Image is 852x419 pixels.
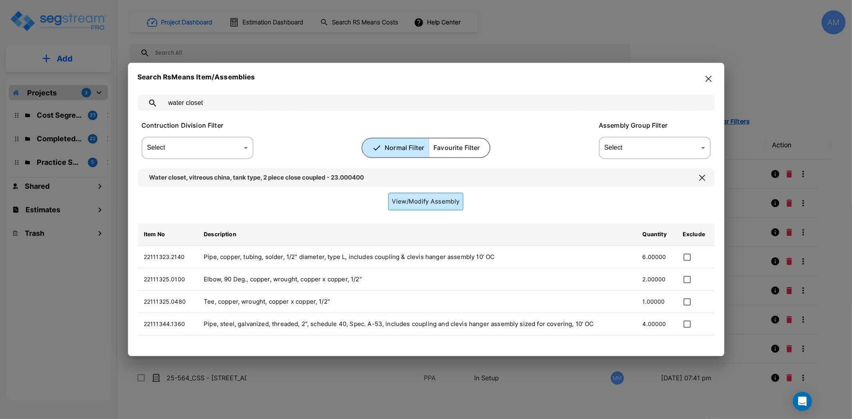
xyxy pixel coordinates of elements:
[137,291,197,313] td: 22111325.0480
[599,137,711,159] div: Select
[141,121,253,130] p: Contruction Division Filter
[429,138,490,158] button: Favourite Filter
[197,335,636,358] td: Pipe, cast iron soil, no hub, 4" diameter, includes couplings 10' OC, clevis hanger assemblies 5' OC
[636,291,676,313] td: 1.00000
[137,313,197,335] td: 22111344.1360
[197,291,636,313] td: Tee, copper, wrought, copper x copper, 1/2"
[197,223,636,246] th: Description
[141,137,253,159] div: Select
[385,143,424,153] p: Normal Filter
[636,223,676,246] th: Quantity
[137,268,197,291] td: 22111325.0100
[389,193,464,211] button: View/Modify Assembly
[197,246,636,268] td: Pipe, copper, tubing, solder, 1/2" diameter, type L, includes coupling & clevis hanger assembly 1...
[599,121,711,130] p: Assembly Group Filter
[433,143,480,153] p: Favourite Filter
[636,335,676,358] td: 4.00000
[137,223,197,246] th: Item No
[793,392,812,411] div: Open Intercom Messenger
[137,335,197,358] td: 22131620.4160
[197,313,636,335] td: Pipe, steel, galvanized, threaded, 2", schedule 40, Spec. A-53, includes coupling and clevis hang...
[636,246,676,268] td: 6.00000
[676,223,715,246] th: Exclude
[163,92,705,114] input: Search All
[362,138,429,158] button: Normal Filter
[137,73,255,85] p: Search RsMeans Item/Assemblies
[636,313,676,335] td: 4.00000
[137,246,197,268] td: 22111323.2140
[636,268,676,291] td: 2.00000
[361,138,490,158] div: Platform
[197,268,636,291] td: Elbow, 90 Deg., copper, wrought, copper x copper, 1/2"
